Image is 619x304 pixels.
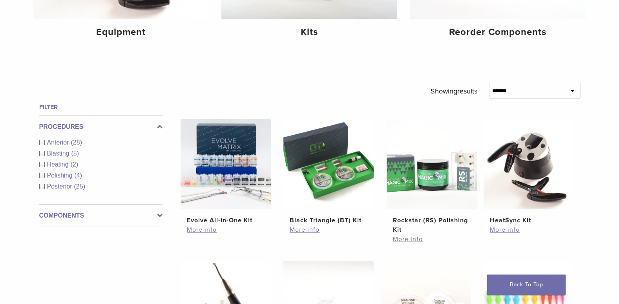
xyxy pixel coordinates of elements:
a: More info [393,234,471,244]
a: Back To Top [487,275,566,295]
h2: Black Triangle (BT) Kit [290,216,367,225]
span: Posterior [47,183,74,190]
span: (28) [71,139,82,146]
a: More info [187,225,265,234]
h2: Evolve All-in-One Kit [187,216,265,225]
img: Evolve All-in-One Kit [181,119,271,209]
a: Black Triangle (BT) KitBlack Triangle (BT) Kit [283,119,374,225]
h4: Kits [228,25,391,39]
h4: Filter [39,103,163,112]
a: More info [290,225,367,234]
span: (5) [71,150,79,157]
label: Components [39,211,163,220]
span: (4) [74,172,82,179]
img: HeatSync Kit [484,119,574,209]
h4: Equipment [40,25,203,39]
a: HeatSync KitHeatSync Kit [483,119,575,225]
a: Evolve All-in-One KitEvolve All-in-One Kit [180,119,272,225]
span: Heating [47,161,71,168]
p: Showing results [431,83,477,99]
span: Polishing [47,172,75,179]
img: Black Triangle (BT) Kit [283,119,374,209]
h4: Reorder Components [416,25,579,39]
span: Blasting [47,150,71,157]
span: (25) [74,183,85,190]
a: More info [490,225,568,234]
h2: Rockstar (RS) Polishing Kit [393,216,471,234]
label: Procedures [39,122,163,132]
span: Anterior [47,139,71,146]
h2: HeatSync Kit [490,216,568,225]
img: Rockstar (RS) Polishing Kit [387,119,477,209]
span: (2) [71,161,79,168]
a: Rockstar (RS) Polishing KitRockstar (RS) Polishing Kit [386,119,478,234]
